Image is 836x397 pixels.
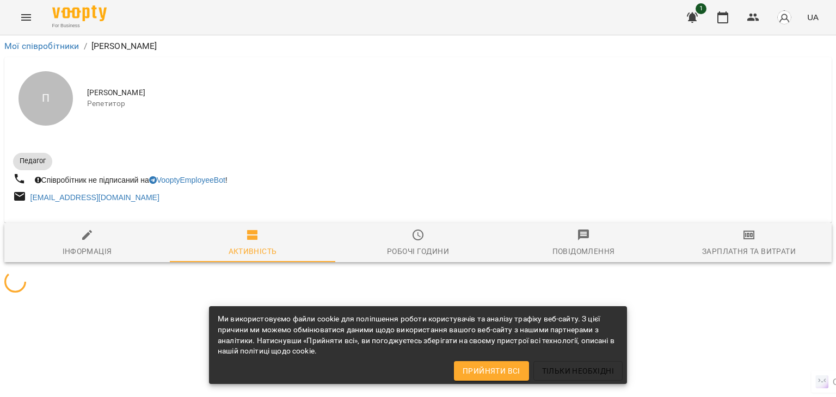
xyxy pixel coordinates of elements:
span: For Business [52,22,107,29]
span: Репетитор [87,98,823,109]
a: Мої співробітники [4,41,79,51]
div: Інформація [63,245,112,258]
button: UA [803,7,823,27]
span: 1 [696,3,706,14]
div: Активність [229,245,277,258]
nav: breadcrumb [4,40,832,53]
span: Педагог [13,156,52,166]
p: [PERSON_NAME] [91,40,157,53]
span: [PERSON_NAME] [87,88,823,98]
div: П [19,71,73,126]
li: / [84,40,87,53]
div: Повідомлення [552,245,615,258]
a: [EMAIL_ADDRESS][DOMAIN_NAME] [30,193,159,202]
div: Співробітник не підписаний на ! [33,172,230,188]
div: Робочі години [387,245,449,258]
img: Voopty Logo [52,5,107,21]
span: UA [807,11,819,23]
button: Menu [13,4,39,30]
div: Зарплатня та Витрати [702,245,796,258]
a: VooptyEmployeeBot [149,176,225,184]
img: avatar_s.png [777,10,792,25]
